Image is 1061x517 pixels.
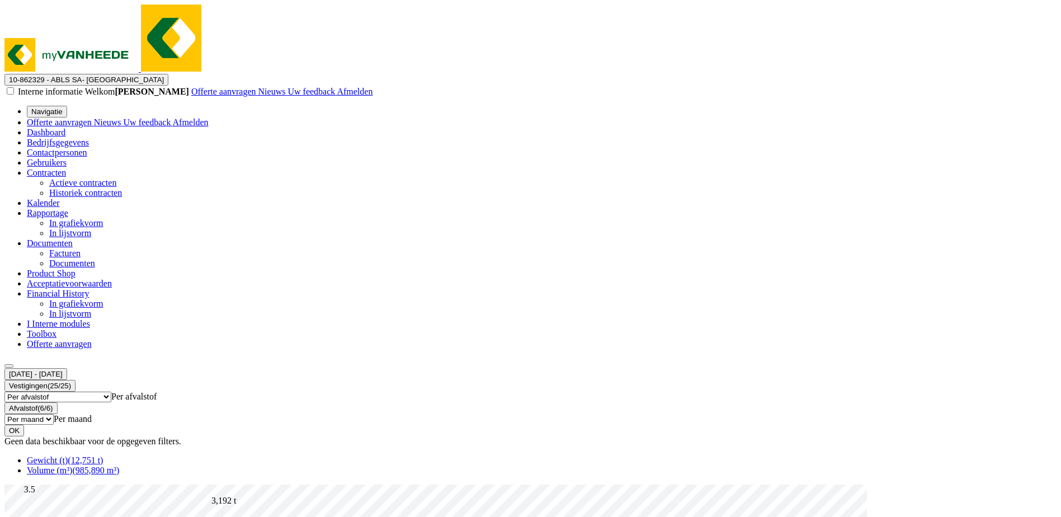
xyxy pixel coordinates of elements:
span: Per afvalstof [111,392,157,401]
a: Nieuws [94,117,124,127]
a: Historiek contracten [49,188,122,198]
span: Offerte aanvragen [191,87,256,96]
span: Uw feedback [287,87,335,96]
button: Navigatie [27,106,67,117]
img: myVanheede [141,4,201,72]
a: Bedrijfsgegevens [27,138,89,147]
span: 10-862329 - ABLS SA- [GEOGRAPHIC_DATA] [9,76,164,84]
button: Afvalstof(6/6) [4,402,58,414]
span: Offerte aanvragen [27,117,92,127]
span: Nieuws [258,87,286,96]
img: myVanheede [4,38,139,72]
a: Afmelden [337,87,372,96]
label: Interne informatie [18,87,83,96]
span: Afvalstof [9,404,53,412]
count: (25/25) [48,382,71,390]
span: (12,751 t) [68,455,103,465]
count: (6/6) [37,404,53,412]
span: [DATE] - [DATE] [9,370,63,378]
span: Nieuws [94,117,121,127]
a: Offerte aanvragen [191,87,258,96]
a: Toolbox [27,329,56,339]
a: Documenten [49,258,95,268]
span: (985,890 m³) [72,466,119,475]
span: Uw feedback [124,117,171,127]
span: Interne modules [32,319,90,328]
a: Financial History [27,289,89,298]
a: In lijstvorm [49,309,91,318]
a: Uw feedback [124,117,173,127]
a: Contactpersonen [27,148,87,157]
a: Nieuws [258,87,288,96]
button: 10-862329 - ABLS SA- [GEOGRAPHIC_DATA] [4,74,168,86]
strong: [PERSON_NAME] [115,87,188,96]
a: Uw feedback [287,87,337,96]
a: Product Shop [27,269,76,278]
a: I Interne modules [27,319,90,328]
a: Actieve contracten [49,178,116,187]
button: Vestigingen(25/25) [4,380,76,392]
span: Vestigingen [9,382,71,390]
a: Volume (m³) [27,466,119,475]
a: Documenten [27,238,73,248]
a: Kalender [27,198,60,208]
a: In grafiekvorm [49,218,103,228]
a: In lijstvorm [49,228,91,238]
div: Geen data beschikbaar voor de opgegeven filters. [4,436,1057,446]
span: Navigatie [31,107,63,116]
button: [DATE] - [DATE] [4,368,67,380]
a: Offerte aanvragen [27,117,94,127]
span: Per maand [54,414,92,424]
span: Welkom [85,87,191,96]
a: Acceptatievoorwaarden [27,279,112,288]
a: Facturen [49,248,81,258]
button: OK [4,425,24,436]
a: Offerte aanvragen [27,339,92,349]
a: Afmelden [173,117,209,127]
a: Contracten [27,168,66,177]
a: Gebruikers [27,158,67,167]
a: Gewicht (t) [27,455,103,465]
a: In grafiekvorm [49,299,103,308]
span: I [27,319,30,328]
a: Rapportage [27,208,68,218]
div: 3,192 t [211,496,236,506]
a: Dashboard [27,128,65,137]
